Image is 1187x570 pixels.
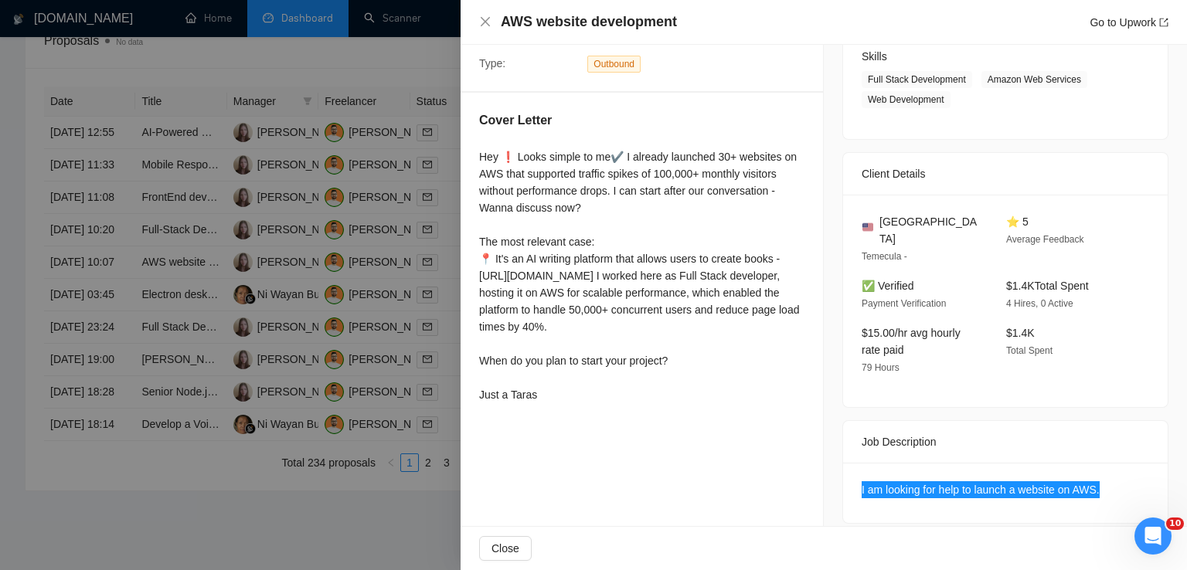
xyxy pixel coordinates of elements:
div: Client Details [862,153,1149,195]
h4: AWS website development [501,12,677,32]
button: Close [479,15,491,29]
div: I am looking for help to launch a website on AWS. [862,481,1149,498]
span: ⭐ 5 [1006,215,1029,228]
button: Close [479,536,532,561]
span: Total Spent [1006,345,1053,356]
a: Go to Upworkexport [1090,16,1168,29]
span: export [1159,18,1168,27]
span: $1.4K [1006,327,1035,339]
span: Outbound [587,56,641,73]
span: $1.4K Total Spent [1006,280,1089,292]
span: 79 Hours [862,362,900,373]
span: 4 Hires, 0 Active [1006,298,1073,309]
div: Hey ❗️ Looks simple to me✔️ I already launched 30+ websites on AWS that supported traffic spikes ... [479,148,804,403]
div: Job Description [862,421,1149,463]
span: Close [491,540,519,557]
iframe: Intercom live chat [1134,517,1172,555]
span: [GEOGRAPHIC_DATA] [879,213,981,247]
span: ✅ Verified [862,280,914,292]
span: $15.00/hr avg hourly rate paid [862,327,961,356]
span: Payment Verification [862,298,946,309]
span: close [479,15,491,28]
span: Temecula - [862,251,907,262]
span: Amazon Web Services [981,71,1087,88]
span: Web Development [862,91,951,108]
h5: Cover Letter [479,111,552,130]
span: Skills [862,50,887,63]
span: Full Stack Development [862,71,972,88]
span: 10 [1166,517,1184,530]
span: Average Feedback [1006,234,1084,245]
span: Type: [479,57,505,70]
img: 🇺🇸 [862,222,873,232]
